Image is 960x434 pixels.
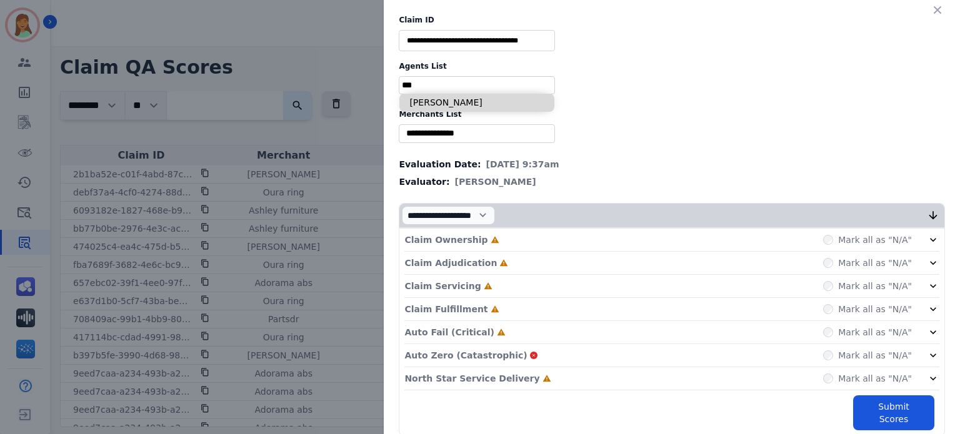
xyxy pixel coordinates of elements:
[399,15,945,25] label: Claim ID
[399,158,945,170] div: Evaluation Date:
[399,94,554,112] li: [PERSON_NAME]
[404,349,527,362] p: Auto Zero (Catastrophic)
[853,395,934,430] button: Submit Scores
[486,158,559,170] span: [DATE] 9:37am
[404,234,487,246] p: Claim Ownership
[838,303,912,315] label: Mark all as "N/A"
[838,349,912,362] label: Mark all as "N/A"
[399,109,945,119] label: Merchants List
[404,326,494,338] p: Auto Fail (Critical)
[399,61,945,71] label: Agents List
[402,79,552,92] ul: selected options
[838,257,912,269] label: Mark all as "N/A"
[838,280,912,292] label: Mark all as "N/A"
[399,175,945,188] div: Evaluator:
[402,127,552,140] ul: selected options
[404,372,539,385] p: North Star Service Delivery
[404,257,497,269] p: Claim Adjudication
[404,303,487,315] p: Claim Fulfillment
[838,372,912,385] label: Mark all as "N/A"
[404,280,481,292] p: Claim Servicing
[838,234,912,246] label: Mark all as "N/A"
[455,175,536,188] span: [PERSON_NAME]
[838,326,912,338] label: Mark all as "N/A"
